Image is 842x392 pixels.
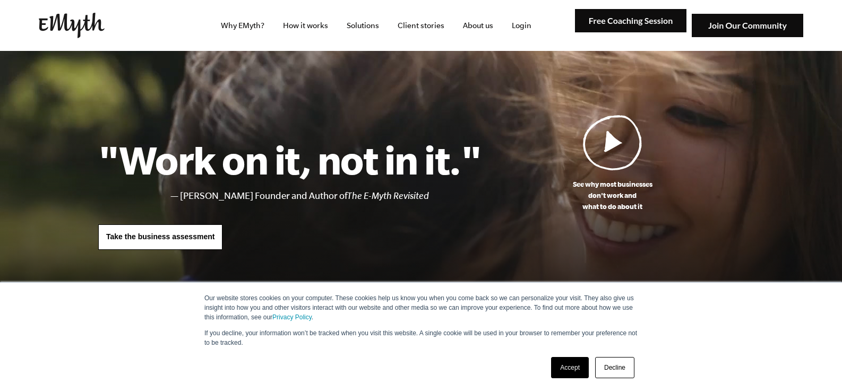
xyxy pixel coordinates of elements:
img: Join Our Community [692,14,803,38]
p: See why most businesses don't work and what to do about it [481,179,744,212]
img: Play Video [583,115,642,170]
h1: "Work on it, not in it." [98,136,481,183]
a: Decline [595,357,634,378]
a: Accept [551,357,589,378]
img: EMyth [39,13,105,38]
a: Take the business assessment [98,224,222,250]
img: Free Coaching Session [575,9,686,33]
p: If you decline, your information won’t be tracked when you visit this website. A single cookie wi... [204,328,638,347]
li: [PERSON_NAME] Founder and Author of [180,188,481,204]
i: The E-Myth Revisited [347,190,429,201]
a: See why most businessesdon't work andwhat to do about it [481,115,744,212]
span: Take the business assessment [106,232,214,241]
p: Our website stores cookies on your computer. These cookies help us know you when you come back so... [204,293,638,322]
a: Privacy Policy [272,313,312,321]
